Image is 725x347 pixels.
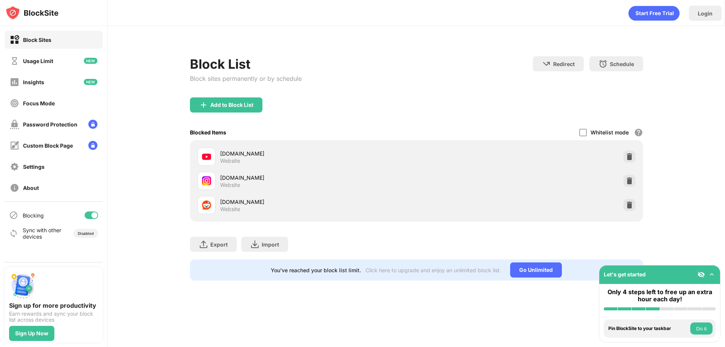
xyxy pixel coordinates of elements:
[10,120,19,129] img: password-protection-off.svg
[202,176,211,185] img: favicons
[366,267,501,273] div: Click here to upgrade and enjoy an unlimited block list.
[610,61,634,67] div: Schedule
[10,99,19,108] img: focus-off.svg
[697,271,705,278] img: eye-not-visible.svg
[708,271,716,278] img: omni-setup-toggle.svg
[220,198,416,206] div: [DOMAIN_NAME]
[698,10,713,17] div: Login
[262,241,279,248] div: Import
[202,200,211,210] img: favicons
[5,5,59,20] img: logo-blocksite.svg
[608,326,688,331] div: Pin BlockSite to your taskbar
[628,6,680,21] div: animation
[84,58,97,64] img: new-icon.svg
[591,129,629,136] div: Whitelist mode
[23,212,44,219] div: Blocking
[23,227,62,240] div: Sync with other devices
[23,121,77,128] div: Password Protection
[690,322,713,335] button: Do it
[220,150,416,157] div: [DOMAIN_NAME]
[23,100,55,106] div: Focus Mode
[220,182,240,188] div: Website
[23,79,44,85] div: Insights
[10,56,19,66] img: time-usage-off.svg
[553,61,575,67] div: Redirect
[88,141,97,150] img: lock-menu.svg
[23,185,39,191] div: About
[604,288,716,303] div: Only 4 steps left to free up an extra hour each day!
[220,174,416,182] div: [DOMAIN_NAME]
[190,56,302,72] div: Block List
[210,241,228,248] div: Export
[510,262,562,278] div: Go Unlimited
[23,163,45,170] div: Settings
[84,79,97,85] img: new-icon.svg
[9,302,98,309] div: Sign up for more productivity
[88,120,97,129] img: lock-menu.svg
[78,231,94,236] div: Disabled
[9,271,36,299] img: push-signup.svg
[210,102,253,108] div: Add to Block List
[190,75,302,82] div: Block sites permanently or by schedule
[9,229,18,238] img: sync-icon.svg
[220,157,240,164] div: Website
[271,267,361,273] div: You’ve reached your block list limit.
[23,142,73,149] div: Custom Block Page
[190,129,226,136] div: Blocked Items
[10,141,19,150] img: customize-block-page-off.svg
[220,206,240,213] div: Website
[202,152,211,161] img: favicons
[23,58,53,64] div: Usage Limit
[23,37,51,43] div: Block Sites
[10,35,19,45] img: block-on.svg
[10,77,19,87] img: insights-off.svg
[10,183,19,193] img: about-off.svg
[10,162,19,171] img: settings-off.svg
[9,311,98,323] div: Earn rewards and sync your block list across devices
[9,211,18,220] img: blocking-icon.svg
[15,330,48,336] div: Sign Up Now
[604,271,646,278] div: Let's get started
